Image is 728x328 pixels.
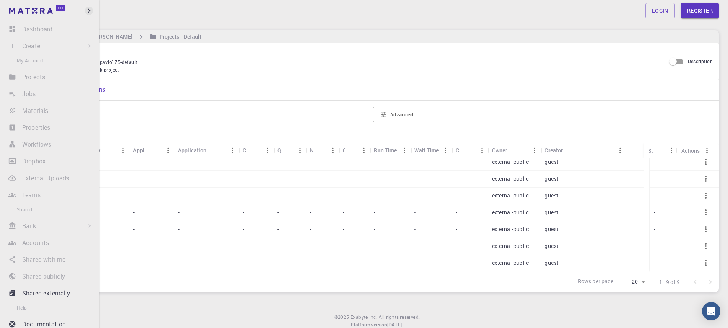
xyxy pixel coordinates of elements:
a: Exabyte Inc. [350,313,377,321]
p: - [456,175,457,183]
p: - [277,209,279,216]
p: Rows per page: [578,277,615,286]
button: Menu [294,144,306,157]
nav: breadcrumb [38,33,203,41]
div: Queue [274,143,306,158]
p: - [654,192,655,199]
div: Open Intercom Messenger [702,302,720,320]
p: - [133,158,135,166]
div: Nodes [310,143,314,158]
p: - [310,209,311,216]
button: Menu [614,144,626,157]
div: Creator [545,143,563,158]
button: Menu [439,144,452,157]
button: Sort [653,144,665,157]
p: - [456,242,457,250]
p: - [456,259,457,267]
div: Application [133,143,149,158]
p: - [277,242,279,250]
img: logo [9,8,53,14]
a: Shared externally [6,286,96,301]
div: Cores [343,143,345,158]
div: Run Time [370,143,410,158]
p: - [414,242,416,250]
p: - [243,158,244,166]
div: Status [644,143,677,158]
h6: [PERSON_NAME] [88,33,132,41]
button: Menu [327,144,339,157]
p: - [178,242,180,250]
p: Default [61,49,660,59]
div: Actions [678,143,713,158]
div: Cluster [239,143,273,158]
div: Queue [277,143,282,158]
div: Application Version [178,143,214,158]
p: guest [545,259,558,267]
p: - [310,242,311,250]
span: Default project [87,66,119,74]
button: Sort [345,144,358,157]
p: external-public [492,209,529,216]
p: - [178,192,180,199]
button: Sort [105,144,117,157]
p: - [374,225,375,233]
div: Run Time [374,143,397,158]
button: Sort [249,144,261,157]
p: - [343,158,344,166]
p: - [343,242,344,250]
p: - [133,192,135,199]
p: guest [545,242,558,250]
button: Menu [476,144,488,157]
div: Owner [488,143,541,158]
a: Login [645,3,675,18]
p: - [277,158,279,166]
div: Nodes [306,143,339,158]
div: Wait Time [414,143,439,158]
p: - [133,209,135,216]
p: - [277,192,279,199]
p: - [243,242,244,250]
div: 20 [618,276,647,287]
button: Menu [529,144,541,157]
p: - [277,259,279,267]
p: external-public [492,225,529,233]
p: - [243,259,244,267]
div: Cluster [243,143,249,158]
p: - [310,158,311,166]
p: - [178,158,180,166]
p: - [374,209,375,216]
span: My Account [17,57,43,64]
button: Sort [315,144,327,157]
p: - [374,192,375,199]
p: - [456,225,457,233]
p: - [243,209,244,216]
div: Application [129,143,174,158]
button: Sort [214,144,227,157]
p: - [374,158,375,166]
p: external-public [492,192,529,199]
button: Sort [563,144,576,157]
button: Menu [701,144,713,157]
button: Menu [665,144,678,157]
p: - [243,192,244,199]
button: Menu [398,144,410,157]
p: - [133,225,135,233]
div: Workflow Name [73,143,129,158]
p: 1–9 of 9 [659,278,680,286]
span: All rights reserved. [379,313,420,321]
button: Sort [464,144,476,157]
div: Application Version [174,143,239,158]
p: external-public [492,259,529,267]
p: - [343,259,344,267]
p: - [310,259,311,267]
p: - [133,259,135,267]
p: - [654,242,655,250]
h6: Projects - Default [156,33,202,41]
p: - [456,209,457,216]
div: Owner [492,143,507,158]
p: - [414,209,416,216]
p: guest [545,158,558,166]
p: - [654,158,655,166]
div: Created [456,143,463,158]
button: Sort [282,144,294,157]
